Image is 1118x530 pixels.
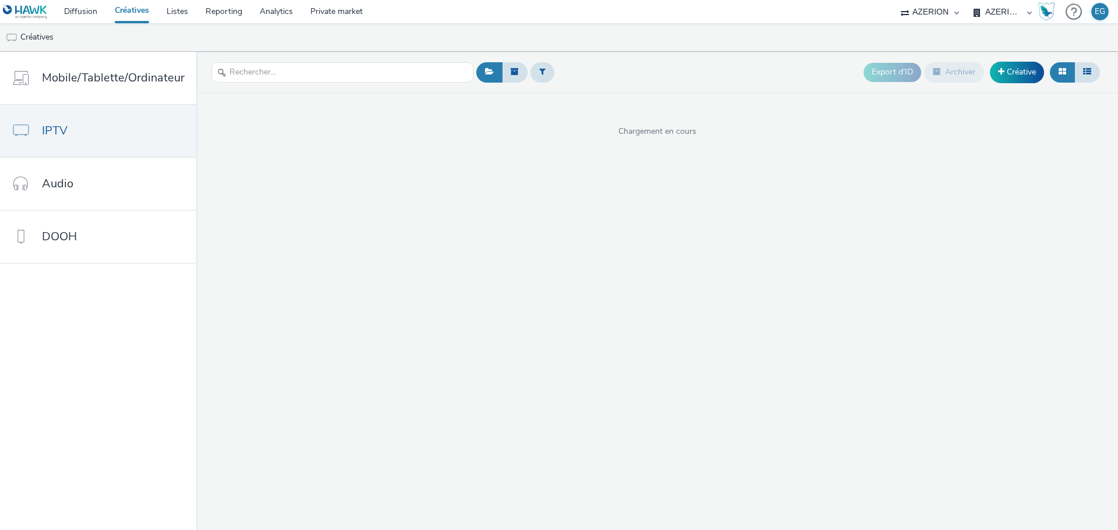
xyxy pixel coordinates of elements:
[1074,62,1100,82] button: Liste
[42,175,73,192] span: Audio
[864,63,921,81] button: Export d'ID
[1038,2,1060,21] a: Hawk Academy
[1050,62,1075,82] button: Grille
[42,228,77,245] span: DOOH
[3,5,48,19] img: undefined Logo
[1038,2,1055,21] img: Hawk Academy
[42,122,68,139] span: IPTV
[924,62,984,82] button: Archiver
[6,32,17,44] img: tv
[1095,3,1105,20] div: EG
[42,69,185,86] span: Mobile/Tablette/Ordinateur
[990,62,1044,83] a: Créative
[196,126,1118,137] span: Chargement en cours
[211,62,473,83] input: Rechercher...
